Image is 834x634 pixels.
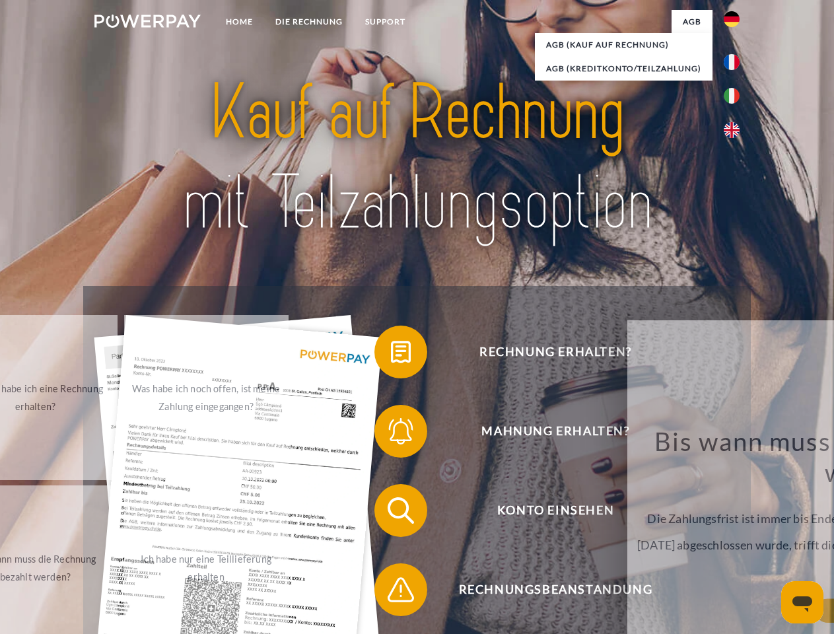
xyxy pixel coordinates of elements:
img: fr [724,54,740,70]
a: AGB (Kauf auf Rechnung) [535,33,712,57]
div: Was habe ich noch offen, ist meine Zahlung eingegangen? [132,380,281,415]
img: de [724,11,740,27]
a: DIE RECHNUNG [264,10,354,34]
div: Ich habe nur eine Teillieferung erhalten [132,550,281,586]
a: Home [215,10,264,34]
img: qb_search.svg [384,494,417,527]
iframe: Schaltfläche zum Öffnen des Messaging-Fensters [781,581,823,623]
img: it [724,88,740,104]
span: Konto einsehen [394,484,717,537]
img: logo-powerpay-white.svg [94,15,201,28]
span: Rechnungsbeanstandung [394,563,717,616]
a: SUPPORT [354,10,417,34]
img: qb_warning.svg [384,573,417,606]
a: agb [672,10,712,34]
button: Rechnungsbeanstandung [374,563,718,616]
img: en [724,122,740,138]
a: AGB (Kreditkonto/Teilzahlung) [535,57,712,81]
button: Konto einsehen [374,484,718,537]
a: Was habe ich noch offen, ist meine Zahlung eingegangen? [124,315,289,480]
img: title-powerpay_de.svg [126,63,708,253]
